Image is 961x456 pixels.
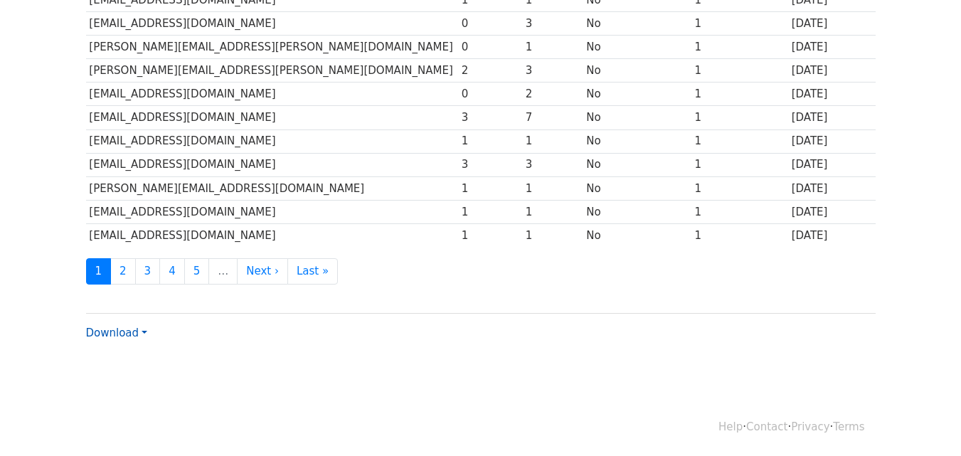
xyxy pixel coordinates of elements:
[691,83,788,106] td: 1
[522,106,583,129] td: 7
[583,106,691,129] td: No
[458,153,522,176] td: 3
[458,59,522,83] td: 2
[86,258,112,285] a: 1
[691,176,788,200] td: 1
[833,420,864,433] a: Terms
[583,176,691,200] td: No
[583,59,691,83] td: No
[86,12,458,36] td: [EMAIL_ADDRESS][DOMAIN_NAME]
[788,129,876,153] td: [DATE]
[135,258,161,285] a: 3
[86,153,458,176] td: [EMAIL_ADDRESS][DOMAIN_NAME]
[522,176,583,200] td: 1
[691,106,788,129] td: 1
[458,83,522,106] td: 0
[788,153,876,176] td: [DATE]
[788,223,876,247] td: [DATE]
[458,176,522,200] td: 1
[583,83,691,106] td: No
[788,59,876,83] td: [DATE]
[458,223,522,247] td: 1
[583,153,691,176] td: No
[791,420,829,433] a: Privacy
[184,258,210,285] a: 5
[691,200,788,223] td: 1
[788,176,876,200] td: [DATE]
[86,59,458,83] td: [PERSON_NAME][EMAIL_ADDRESS][PERSON_NAME][DOMAIN_NAME]
[691,59,788,83] td: 1
[746,420,787,433] a: Contact
[458,106,522,129] td: 3
[583,223,691,247] td: No
[718,420,743,433] a: Help
[86,200,458,223] td: [EMAIL_ADDRESS][DOMAIN_NAME]
[583,129,691,153] td: No
[86,129,458,153] td: [EMAIL_ADDRESS][DOMAIN_NAME]
[522,83,583,106] td: 2
[522,36,583,59] td: 1
[691,129,788,153] td: 1
[110,258,136,285] a: 2
[691,153,788,176] td: 1
[522,223,583,247] td: 1
[583,36,691,59] td: No
[522,200,583,223] td: 1
[583,12,691,36] td: No
[458,200,522,223] td: 1
[458,36,522,59] td: 0
[458,129,522,153] td: 1
[522,59,583,83] td: 3
[691,36,788,59] td: 1
[458,12,522,36] td: 0
[86,83,458,106] td: [EMAIL_ADDRESS][DOMAIN_NAME]
[522,12,583,36] td: 3
[788,106,876,129] td: [DATE]
[788,200,876,223] td: [DATE]
[522,129,583,153] td: 1
[159,258,185,285] a: 4
[583,200,691,223] td: No
[691,223,788,247] td: 1
[86,36,458,59] td: [PERSON_NAME][EMAIL_ADDRESS][PERSON_NAME][DOMAIN_NAME]
[86,327,147,339] a: Download
[287,258,338,285] a: Last »
[86,106,458,129] td: [EMAIL_ADDRESS][DOMAIN_NAME]
[788,12,876,36] td: [DATE]
[86,176,458,200] td: [PERSON_NAME][EMAIL_ADDRESS][DOMAIN_NAME]
[237,258,288,285] a: Next ›
[788,83,876,106] td: [DATE]
[86,223,458,247] td: [EMAIL_ADDRESS][DOMAIN_NAME]
[890,388,961,456] iframe: Chat Widget
[691,12,788,36] td: 1
[522,153,583,176] td: 3
[788,36,876,59] td: [DATE]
